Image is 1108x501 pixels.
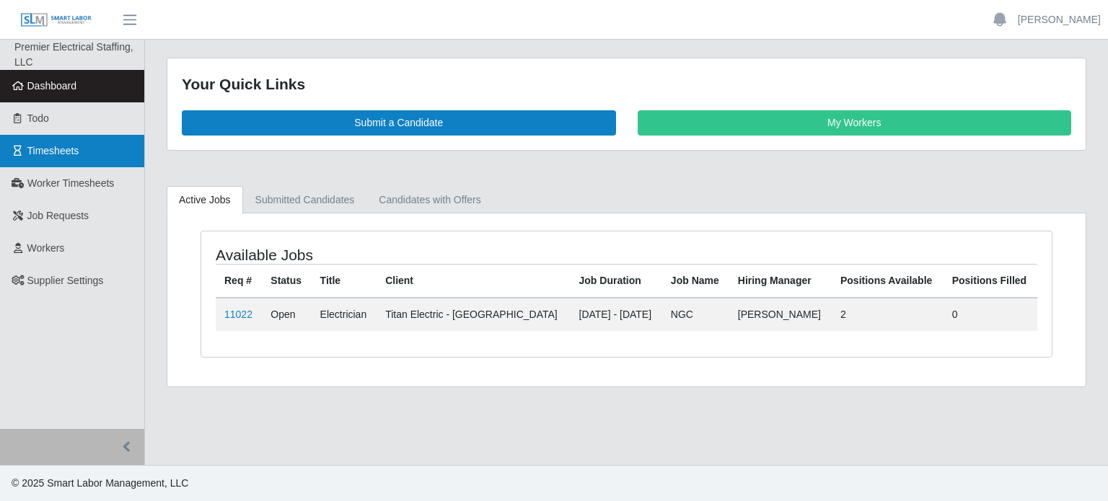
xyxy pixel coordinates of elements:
[832,264,944,298] th: Positions Available
[262,298,311,331] td: Open
[662,298,729,331] td: NGC
[27,275,104,286] span: Supplier Settings
[832,298,944,331] td: 2
[366,186,493,214] a: Candidates with Offers
[167,186,243,214] a: Active Jobs
[216,264,262,298] th: Req #
[20,12,92,28] img: SLM Logo
[377,298,570,331] td: Titan Electric - [GEOGRAPHIC_DATA]
[27,112,49,124] span: Todo
[27,242,65,254] span: Workers
[377,264,570,298] th: Client
[729,264,832,298] th: Hiring Manager
[182,73,1071,96] div: Your Quick Links
[27,210,89,221] span: Job Requests
[27,145,79,156] span: Timesheets
[944,264,1037,298] th: Positions Filled
[243,186,367,214] a: Submitted Candidates
[262,264,311,298] th: Status
[944,298,1037,331] td: 0
[224,309,252,320] a: 11022
[571,298,662,331] td: [DATE] - [DATE]
[27,80,77,92] span: Dashboard
[12,477,188,489] span: © 2025 Smart Labor Management, LLC
[662,264,729,298] th: Job Name
[182,110,616,136] a: Submit a Candidate
[638,110,1072,136] a: My Workers
[571,264,662,298] th: Job Duration
[729,298,832,331] td: [PERSON_NAME]
[312,298,377,331] td: Electrician
[1018,12,1101,27] a: [PERSON_NAME]
[312,264,377,298] th: Title
[27,177,114,189] span: Worker Timesheets
[14,41,133,68] span: Premier Electrical Staffing, LLC
[216,246,545,264] h4: Available Jobs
